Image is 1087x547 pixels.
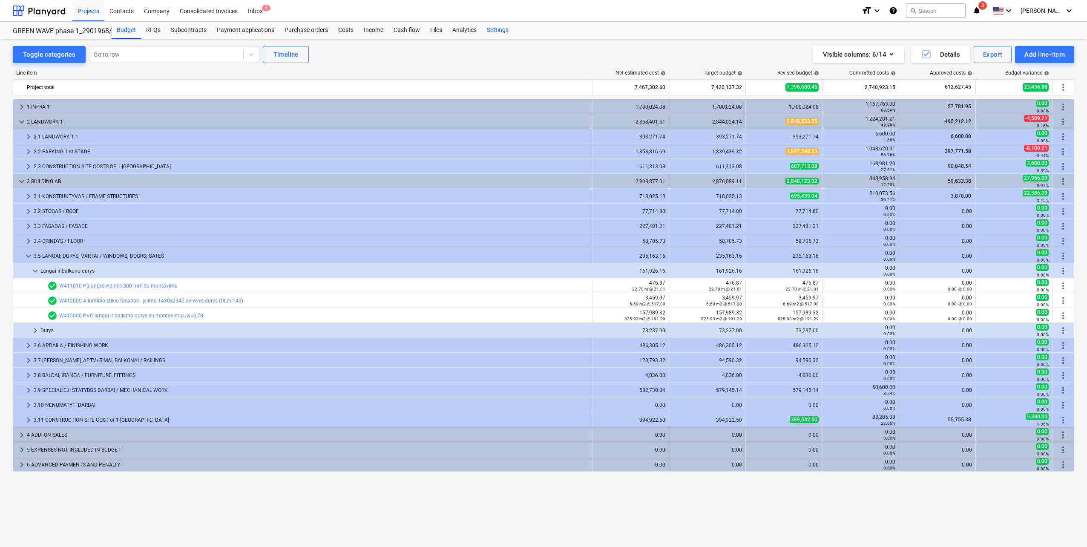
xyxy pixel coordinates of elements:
[1037,198,1049,203] small: 3.15%
[23,415,34,425] span: keyboard_arrow_right
[596,164,665,170] div: 611,313.08
[1037,332,1049,337] small: 0.00%
[632,287,665,291] small: 22.70 m @ 21.01
[749,134,819,140] div: 393,271.74
[482,22,514,39] a: Settings
[673,223,742,229] div: 227,481.21
[1058,102,1068,112] span: More actions
[673,295,742,307] div: 3,459.97
[826,280,895,292] div: 0.00
[23,206,34,216] span: keyboard_arrow_right
[13,46,86,63] button: Toggle categories
[749,295,819,307] div: 3,459.97
[948,302,972,306] small: 0.00 @ 0.00
[749,357,819,363] div: 94,590.32
[1024,49,1065,60] div: Add line-item
[673,164,742,170] div: 611,313.08
[889,6,897,16] i: Knowledge base
[279,22,333,39] a: Purchase orders
[1058,147,1068,157] span: More actions
[1036,294,1049,301] span: 0.00
[883,331,895,336] small: 0.00%
[1044,506,1087,547] iframe: Chat Widget
[596,238,665,244] div: 58,705.73
[596,104,665,110] div: 1,700,024.08
[212,22,279,39] a: Payment applications
[826,325,895,337] div: 0.00
[785,118,819,125] span: 2,848,533.35
[903,223,972,229] div: 0.00
[13,70,593,76] div: Line-item
[1058,325,1068,336] span: More actions
[777,70,819,76] div: Revised budget
[881,108,895,112] small: 68.69%
[883,361,895,366] small: 0.00%
[910,7,917,14] span: search
[1037,183,1049,188] small: 0.97%
[736,71,742,76] span: help
[883,212,895,217] small: 0.00%
[333,22,359,39] div: Costs
[34,234,589,248] div: 3.4 GRINDYS / FLOOR
[1058,430,1068,440] span: More actions
[1058,251,1068,261] span: More actions
[1021,7,1063,14] span: [PERSON_NAME]
[881,197,895,202] small: 30.21%
[826,354,895,366] div: 0.00
[889,71,896,76] span: help
[1058,161,1068,172] span: More actions
[966,71,972,76] span: help
[1037,302,1049,307] small: 0.00%
[273,49,298,60] div: Timeline
[1058,460,1068,470] span: More actions
[1058,370,1068,380] span: More actions
[1058,385,1068,395] span: More actions
[826,101,895,113] div: 1,167,763.00
[883,257,895,262] small: 0.00%
[983,49,1003,60] div: Export
[1036,100,1049,107] span: 0.00
[1058,236,1068,246] span: More actions
[596,81,665,94] div: 7,467,302.60
[785,148,819,155] span: 1,847,548.53
[23,340,34,351] span: keyboard_arrow_right
[34,339,589,352] div: 3.6 APDAILA / FINISHING WORK
[112,22,141,39] a: Budget
[17,176,27,187] span: keyboard_arrow_down
[17,102,27,112] span: keyboard_arrow_right
[1026,160,1049,167] span: 3,600.00
[596,149,665,155] div: 1,853,816.69
[34,130,589,144] div: 2.1 LANDWORK 1.1
[447,22,482,39] a: Analytics
[862,6,872,16] i: format_size
[749,223,819,229] div: 227,481.21
[826,81,895,94] div: 2,740,923.15
[673,328,742,334] div: 73,237.00
[359,22,388,39] a: Income
[749,238,819,244] div: 58,705.73
[883,287,895,291] small: 0.00%
[903,328,972,334] div: 0.00
[34,190,589,203] div: 3.1 KONSTRUKTYVAS / FRAME STRUCTURES
[1015,46,1074,63] button: Add line-item
[59,283,178,289] a: W411010 Palangės vidinės 300 mm su montavimu
[947,163,972,169] span: 90,840.54
[950,133,972,139] span: 6,600.00
[673,310,742,322] div: 157,989.32
[1058,296,1068,306] span: More actions
[1064,6,1074,16] i: keyboard_arrow_down
[883,272,895,276] small: 0.00%
[826,220,895,232] div: 0.00
[849,70,896,76] div: Committed costs
[881,153,895,157] small: 56.76%
[34,249,589,263] div: 3.5 LANGAI; DURYS; VARTAI / WINDOWS; DOORS; GATES
[596,193,665,199] div: 718,025.13
[749,328,819,334] div: 73,237.00
[1036,354,1049,360] span: 0.00
[166,22,212,39] div: Subcontracts
[1058,221,1068,231] span: More actions
[1035,153,1049,158] small: -0.44%
[826,116,895,128] div: 1,224,201.21
[59,298,243,304] a: W412000 Aliuminio-stiklo fasadas - įėjimo 1430x2340 dvivėrės durys (DLm-143)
